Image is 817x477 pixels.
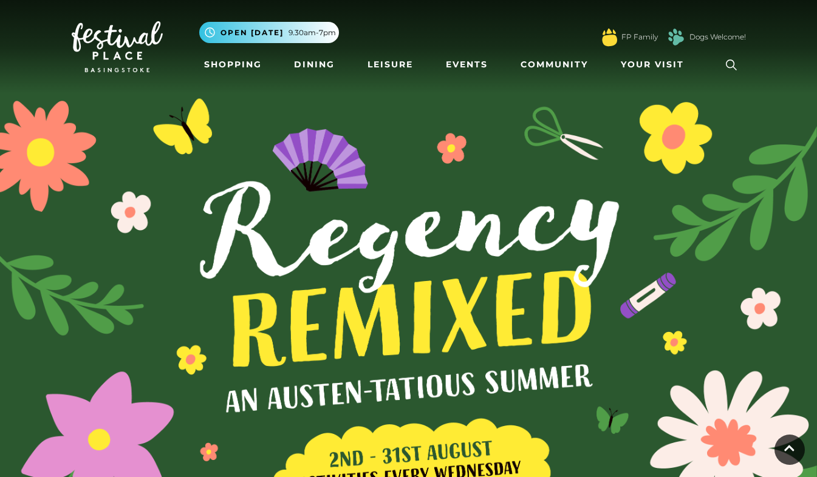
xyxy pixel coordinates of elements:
[72,21,163,72] img: Festival Place Logo
[199,53,267,76] a: Shopping
[363,53,418,76] a: Leisure
[441,53,493,76] a: Events
[289,27,336,38] span: 9.30am-7pm
[289,53,340,76] a: Dining
[220,27,284,38] span: Open [DATE]
[621,58,684,71] span: Your Visit
[199,22,339,43] button: Open [DATE] 9.30am-7pm
[616,53,695,76] a: Your Visit
[689,32,746,42] a: Dogs Welcome!
[516,53,593,76] a: Community
[621,32,658,42] a: FP Family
